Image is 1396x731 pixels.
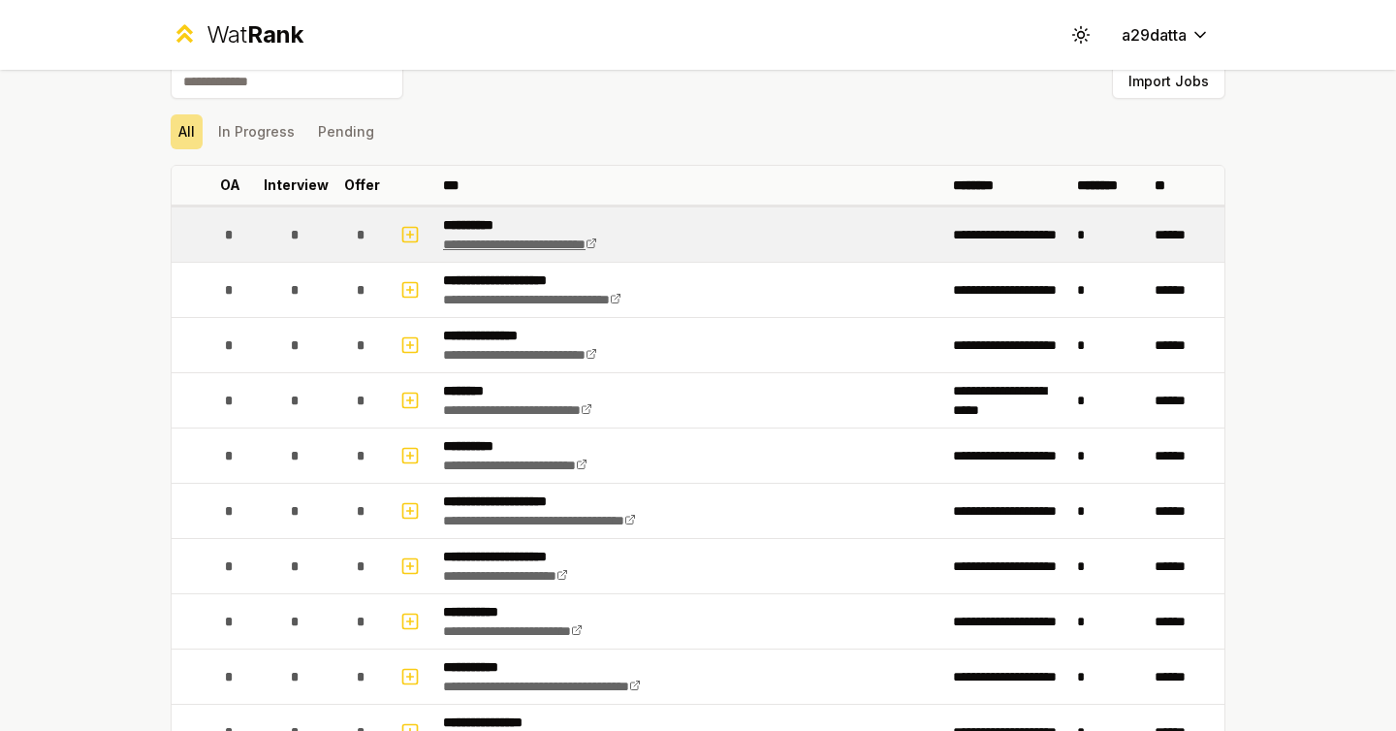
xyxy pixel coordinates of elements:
button: Import Jobs [1112,64,1225,99]
p: Offer [344,175,380,195]
button: Pending [310,114,382,149]
p: OA [220,175,240,195]
div: Wat [206,19,303,50]
button: In Progress [210,114,302,149]
button: a29datta [1106,17,1225,52]
span: a29datta [1122,23,1187,47]
p: Interview [264,175,329,195]
button: All [171,114,203,149]
a: WatRank [171,19,303,50]
span: Rank [247,20,303,48]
